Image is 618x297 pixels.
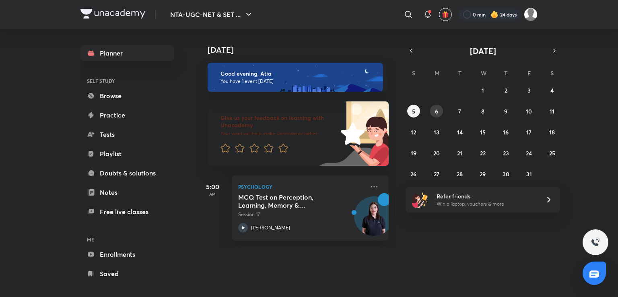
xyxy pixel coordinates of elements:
[453,167,466,180] button: October 28, 2025
[80,9,145,19] img: Company Logo
[208,45,397,55] h4: [DATE]
[481,69,486,77] abbr: Wednesday
[434,128,439,136] abbr: October 13, 2025
[490,10,499,19] img: streak
[238,211,365,218] p: Session 17
[550,69,554,77] abbr: Saturday
[354,201,393,239] img: Avatar
[80,107,174,123] a: Practice
[412,69,415,77] abbr: Sunday
[504,69,507,77] abbr: Thursday
[417,45,549,56] button: [DATE]
[523,84,536,97] button: October 3, 2025
[439,8,452,21] button: avatar
[80,146,174,162] a: Playlist
[527,69,531,77] abbr: Friday
[430,167,443,180] button: October 27, 2025
[499,84,512,97] button: October 2, 2025
[407,126,420,138] button: October 12, 2025
[458,107,461,115] abbr: October 7, 2025
[476,126,489,138] button: October 15, 2025
[407,105,420,118] button: October 5, 2025
[412,107,415,115] abbr: October 5, 2025
[410,170,416,178] abbr: October 26, 2025
[453,146,466,159] button: October 21, 2025
[430,105,443,118] button: October 6, 2025
[457,149,462,157] abbr: October 21, 2025
[80,88,174,104] a: Browse
[499,105,512,118] button: October 9, 2025
[412,192,428,208] img: referral
[480,128,486,136] abbr: October 15, 2025
[220,130,338,137] p: Your word will help make Unacademy better
[499,126,512,138] button: October 16, 2025
[550,87,554,94] abbr: October 4, 2025
[546,105,558,118] button: October 11, 2025
[251,224,290,231] p: [PERSON_NAME]
[527,87,531,94] abbr: October 3, 2025
[523,146,536,159] button: October 24, 2025
[80,45,174,61] a: Planner
[549,149,555,157] abbr: October 25, 2025
[196,182,229,192] h5: 5:00
[476,167,489,180] button: October 29, 2025
[505,87,507,94] abbr: October 2, 2025
[526,107,532,115] abbr: October 10, 2025
[526,128,531,136] abbr: October 17, 2025
[80,9,145,21] a: Company Logo
[457,128,463,136] abbr: October 14, 2025
[546,146,558,159] button: October 25, 2025
[526,149,532,157] abbr: October 24, 2025
[504,107,507,115] abbr: October 9, 2025
[476,84,489,97] button: October 1, 2025
[433,149,440,157] abbr: October 20, 2025
[430,146,443,159] button: October 20, 2025
[476,105,489,118] button: October 8, 2025
[238,193,338,209] h5: MCQ Test on Perception, Learning, Memory & Forgetting & Doubt Clearing Session
[499,167,512,180] button: October 30, 2025
[523,126,536,138] button: October 17, 2025
[80,266,174,282] a: Saved
[220,78,376,85] p: You have 1 event [DATE]
[480,149,486,157] abbr: October 22, 2025
[80,74,174,88] h6: SELF STUDY
[411,128,416,136] abbr: October 12, 2025
[434,170,439,178] abbr: October 27, 2025
[457,170,463,178] abbr: October 28, 2025
[80,165,174,181] a: Doubts & solutions
[546,84,558,97] button: October 4, 2025
[220,70,376,77] h6: Good evening, Atia
[407,167,420,180] button: October 26, 2025
[503,149,509,157] abbr: October 23, 2025
[80,246,174,262] a: Enrollments
[453,126,466,138] button: October 14, 2025
[550,107,554,115] abbr: October 11, 2025
[313,101,389,166] img: feedback_image
[499,146,512,159] button: October 23, 2025
[165,6,258,23] button: NTA-UGC-NET & SET ...
[526,170,532,178] abbr: October 31, 2025
[523,105,536,118] button: October 10, 2025
[430,126,443,138] button: October 13, 2025
[453,105,466,118] button: October 7, 2025
[238,182,365,192] p: Psychology
[480,170,486,178] abbr: October 29, 2025
[482,87,484,94] abbr: October 1, 2025
[435,107,438,115] abbr: October 6, 2025
[437,192,536,200] h6: Refer friends
[458,69,461,77] abbr: Tuesday
[470,45,496,56] span: [DATE]
[524,8,538,21] img: Atia khan
[208,63,383,92] img: evening
[481,107,484,115] abbr: October 8, 2025
[437,200,536,208] p: Win a laptop, vouchers & more
[442,11,449,18] img: avatar
[523,167,536,180] button: October 31, 2025
[476,146,489,159] button: October 22, 2025
[80,204,174,220] a: Free live classes
[80,126,174,142] a: Tests
[411,149,416,157] abbr: October 19, 2025
[80,184,174,200] a: Notes
[503,170,509,178] abbr: October 30, 2025
[549,128,555,136] abbr: October 18, 2025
